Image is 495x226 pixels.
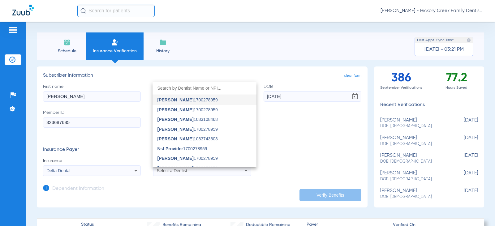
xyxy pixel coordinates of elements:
[157,117,194,122] span: [PERSON_NAME]
[157,156,194,161] span: [PERSON_NAME]
[157,108,218,112] span: 1700278959
[157,107,194,112] span: [PERSON_NAME]
[157,166,194,171] span: [PERSON_NAME]
[157,146,183,151] span: Nsf Provider
[157,147,207,151] span: 1700278959
[157,137,218,141] span: 1083743603
[157,166,218,170] span: 1700278959
[157,127,218,131] span: 1700278959
[157,156,218,160] span: 1700278959
[157,98,218,102] span: 1700278959
[157,136,194,141] span: [PERSON_NAME]
[153,82,256,95] input: dropdown search
[157,97,194,102] span: [PERSON_NAME]
[157,117,218,122] span: 1083108468
[157,127,194,132] span: [PERSON_NAME]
